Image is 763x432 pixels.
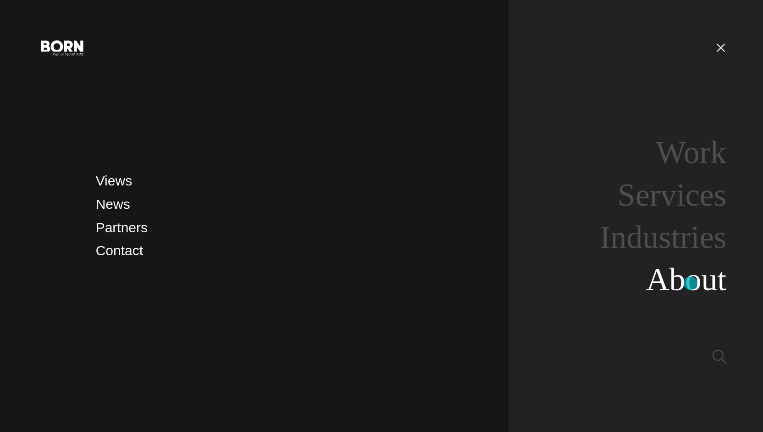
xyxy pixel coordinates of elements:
[96,173,132,188] a: Views
[618,177,726,213] a: Services
[96,196,130,212] a: News
[710,38,732,57] button: Open
[713,350,726,364] img: Search
[646,262,726,297] a: About
[96,220,148,235] a: Partners
[600,219,726,255] a: Industries
[656,135,726,170] a: Work
[96,243,143,258] a: Contact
